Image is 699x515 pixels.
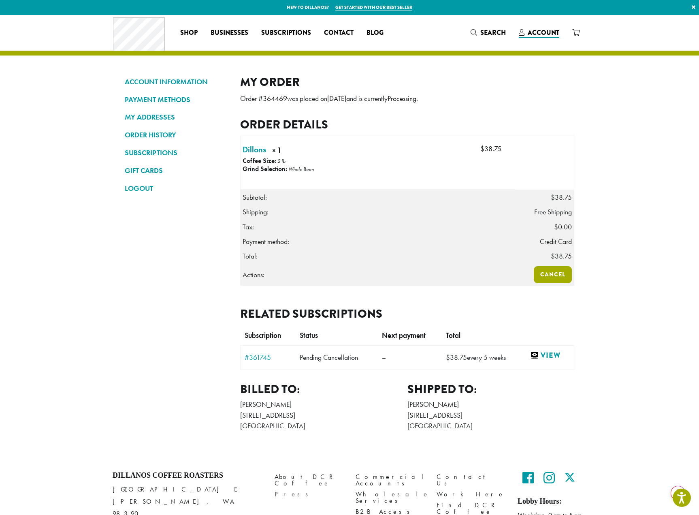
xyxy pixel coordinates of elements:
[296,345,378,370] td: Pending Cancellation
[464,26,512,39] a: Search
[528,28,559,37] span: Account
[327,94,346,103] mark: [DATE]
[243,143,266,156] a: Dillons
[382,331,426,340] span: Next payment
[240,92,574,105] p: Order # was placed on and is currently .
[125,164,228,177] a: GIFT CARDS
[518,497,586,506] h5: Lobby Hours:
[480,28,506,37] span: Search
[245,331,281,340] span: Subscription
[241,190,516,205] th: Subtotal:
[335,4,412,11] a: Get started with our best seller
[240,399,407,431] address: [PERSON_NAME] [STREET_ADDRESS] [GEOGRAPHIC_DATA]
[240,307,574,321] h2: Related subscriptions
[241,220,516,234] th: Tax:
[275,489,343,500] a: Press
[407,399,575,431] address: [PERSON_NAME] [STREET_ADDRESS] [GEOGRAPHIC_DATA]
[446,353,450,362] span: $
[551,193,572,202] span: 38.75
[551,252,555,261] span: $
[243,165,287,173] strong: Grind Selection:
[554,222,558,231] span: $
[125,128,228,142] a: ORDER HISTORY
[125,75,228,89] a: ACCOUNT INFORMATION
[211,28,248,38] span: Businesses
[388,94,416,103] mark: Processing
[516,205,574,219] td: Free Shipping
[367,28,384,38] span: Blog
[180,28,198,38] span: Shop
[174,26,204,39] a: Shop
[241,234,516,249] th: Payment method:
[446,331,460,340] span: Total
[551,193,555,202] span: $
[240,118,574,132] h2: Order details
[241,249,516,264] th: Total:
[125,93,228,107] a: PAYMENT METHODS
[554,222,572,231] span: 0.00
[480,144,484,153] span: $
[300,331,318,340] span: Status
[530,350,570,361] a: View
[378,345,442,370] td: –
[241,264,516,285] th: Actions:
[261,28,311,38] span: Subscriptions
[446,353,467,362] span: 38.75
[240,382,407,396] h2: Billed to:
[437,489,505,500] a: Work Here
[243,156,276,165] strong: Coffee Size:
[125,75,228,440] nav: Account pages
[245,354,292,361] a: View subscription number 361745
[263,94,287,103] mark: 364469
[125,182,228,195] a: LOGOUT
[241,205,516,219] th: Shipping:
[442,345,526,370] td: every 5 weeks
[272,145,305,158] strong: × 1
[551,252,572,261] span: 38.75
[277,158,286,165] p: 2 lb
[516,234,574,249] td: Credit Card
[275,471,343,489] a: About DCR Coffee
[407,382,575,396] h2: Shipped to:
[437,471,505,489] a: Contact Us
[534,266,572,283] a: Cancel order 364469
[480,144,501,153] bdi: 38.75
[356,489,424,506] a: Wholesale Services
[288,166,314,173] p: Whole Bean
[125,146,228,160] a: SUBSCRIPTIONS
[125,110,228,124] a: MY ADDRESSES
[356,471,424,489] a: Commercial Accounts
[113,471,262,480] h4: Dillanos Coffee Roasters
[240,75,574,89] h2: My Order
[324,28,354,38] span: Contact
